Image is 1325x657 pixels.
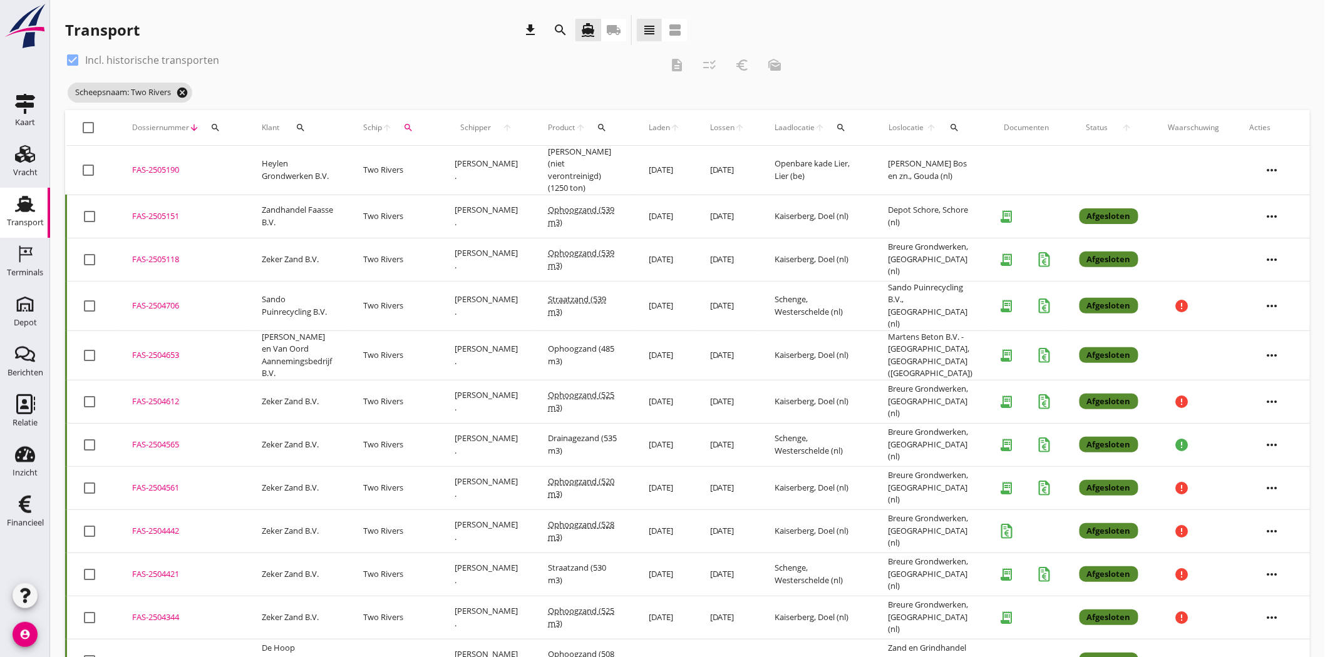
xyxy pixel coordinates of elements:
[695,596,760,639] td: [DATE]
[873,596,989,639] td: Breure Grondwerken, [GEOGRAPHIC_DATA] (nl)
[349,466,440,509] td: Two Rivers
[873,380,989,423] td: Breure Grondwerken, [GEOGRAPHIC_DATA] (nl)
[247,596,349,639] td: Zeker Zand B.V.
[247,423,349,466] td: Zeker Zand B.V.
[670,123,680,133] i: arrow_upward
[597,123,607,133] i: search
[349,596,440,639] td: Two Rivers
[760,466,873,509] td: Kaiserberg, Doel (nl)
[132,210,232,223] div: FAS-2505151
[1255,384,1290,419] i: more_horiz
[994,605,1019,630] i: receipt_long
[1255,427,1290,462] i: more_horiz
[132,253,232,266] div: FAS-2505118
[994,204,1019,229] i: receipt_long
[349,238,440,281] td: Two Rivers
[13,168,38,176] div: Vracht
[247,146,349,195] td: Heylen Grondwerken B.V.
[440,466,534,509] td: [PERSON_NAME] .
[1080,298,1138,314] div: Afgesloten
[873,195,989,238] td: Depot Schore, Schore (nl)
[634,281,695,330] td: [DATE]
[837,123,847,133] i: search
[549,605,615,629] span: Ophoogzand (525 m3)
[1080,122,1115,133] span: Status
[668,23,683,38] i: view_agenda
[176,86,188,99] i: cancel
[994,476,1019,501] i: receipt_long
[1080,523,1138,539] div: Afgesloten
[1175,298,1190,313] i: error
[534,423,634,466] td: Drainagezand (535 m3)
[523,23,538,38] i: download
[1168,122,1220,133] div: Waarschuwing
[1255,514,1290,549] i: more_horiz
[349,380,440,423] td: Two Rivers
[1080,566,1138,583] div: Afgesloten
[247,553,349,596] td: Zeker Zand B.V.
[760,380,873,423] td: Kaiserberg, Doel (nl)
[132,482,232,494] div: FAS-2504561
[440,380,534,423] td: [PERSON_NAME] .
[210,123,220,133] i: search
[994,343,1019,368] i: receipt_long
[132,300,232,312] div: FAS-2504706
[649,122,670,133] span: Laden
[1175,567,1190,582] i: error
[13,469,38,477] div: Inzicht
[132,568,232,581] div: FAS-2504421
[760,238,873,281] td: Kaiserberg, Doel (nl)
[349,509,440,553] td: Two Rivers
[189,123,199,133] i: arrow_downward
[549,293,607,317] span: Straatzand (539 m3)
[994,432,1019,457] i: receipt_long
[549,476,615,499] span: Ophoogzand (520 m3)
[440,330,534,380] td: [PERSON_NAME] .
[775,122,815,133] span: Laadlocatie
[440,195,534,238] td: [PERSON_NAME] .
[606,23,621,38] i: local_shipping
[873,509,989,553] td: Breure Grondwerken, [GEOGRAPHIC_DATA] (nl)
[873,553,989,596] td: Breure Grondwerken, [GEOGRAPHIC_DATA] (nl)
[1255,600,1290,635] i: more_horiz
[132,439,232,451] div: FAS-2504565
[873,281,989,330] td: Sando Puinrecycling B.V., [GEOGRAPHIC_DATA] (nl)
[1255,199,1290,234] i: more_horiz
[760,330,873,380] td: Kaiserberg, Doel (nl)
[296,123,306,133] i: search
[695,423,760,466] td: [DATE]
[760,509,873,553] td: Kaiserberg, Doel (nl)
[132,395,232,408] div: FAS-2504612
[1255,242,1290,277] i: more_horiz
[1004,122,1049,133] div: Documenten
[1080,609,1138,626] div: Afgesloten
[695,330,760,380] td: [DATE]
[580,23,595,38] i: directions_boat
[247,466,349,509] td: Zeker Zand B.V.
[760,553,873,596] td: Schenge, Westerschelde (nl)
[549,204,615,228] span: Ophoogzand (539 m3)
[132,611,232,624] div: FAS-2504344
[404,123,414,133] i: search
[1255,153,1290,188] i: more_horiz
[1080,394,1138,410] div: Afgesloten
[710,122,735,133] span: Lossen
[549,519,615,542] span: Ophoogzand (528 m3)
[815,123,825,133] i: arrow_upward
[1175,524,1190,539] i: error
[349,146,440,195] td: Two Rivers
[349,423,440,466] td: Two Rivers
[1080,437,1138,453] div: Afgesloten
[695,238,760,281] td: [DATE]
[634,380,695,423] td: [DATE]
[873,146,989,195] td: [PERSON_NAME] Bos en zn., Gouda (nl)
[15,118,35,126] div: Kaart
[634,146,695,195] td: [DATE]
[364,122,383,133] span: Schip
[1175,437,1190,452] i: error
[440,146,534,195] td: [PERSON_NAME] .
[549,122,575,133] span: Product
[247,509,349,553] td: Zeker Zand B.V.
[132,525,232,537] div: FAS-2504442
[349,195,440,238] td: Two Rivers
